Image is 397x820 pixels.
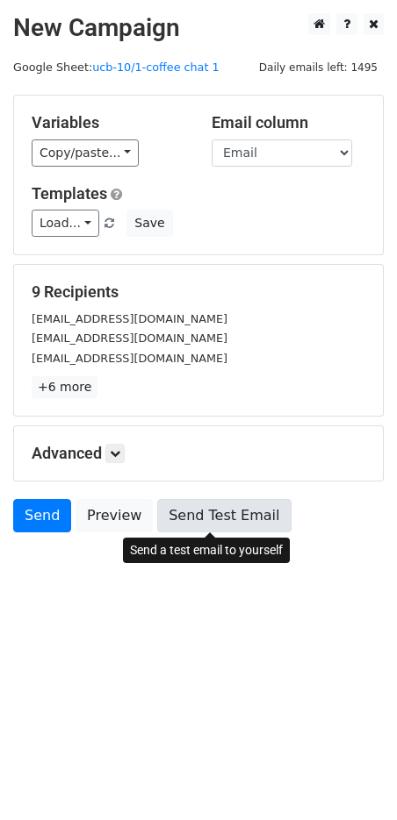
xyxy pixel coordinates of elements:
small: Google Sheet: [13,61,220,74]
h5: Advanced [32,444,365,463]
div: Send a test email to yourself [123,538,290,563]
a: Send [13,499,71,532]
a: Preview [76,499,153,532]
a: +6 more [32,376,97,398]
h5: Variables [32,113,185,132]
a: Load... [32,210,99,237]
iframe: Chat Widget [309,736,397,820]
h5: 9 Recipients [32,282,365,302]
small: [EMAIL_ADDRESS][DOMAIN_NAME] [32,352,227,365]
span: Daily emails left: 1495 [253,58,384,77]
a: Copy/paste... [32,139,139,167]
h5: Email column [212,113,365,132]
small: [EMAIL_ADDRESS][DOMAIN_NAME] [32,332,227,345]
h2: New Campaign [13,13,384,43]
a: Send Test Email [157,499,291,532]
small: [EMAIL_ADDRESS][DOMAIN_NAME] [32,312,227,325]
a: Templates [32,184,107,203]
a: ucb-10/1-coffee chat 1 [92,61,219,74]
button: Save [126,210,172,237]
a: Daily emails left: 1495 [253,61,384,74]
